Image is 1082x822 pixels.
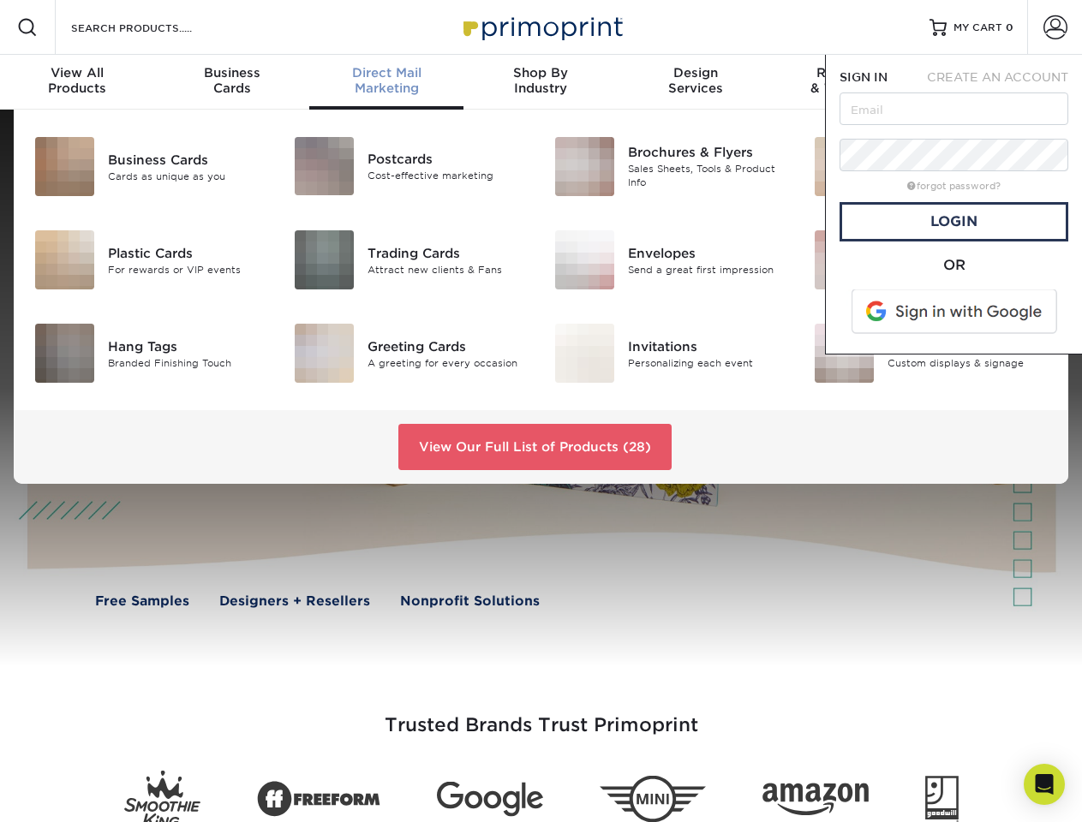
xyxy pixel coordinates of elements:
[619,65,773,80] span: Design
[463,65,618,80] span: Shop By
[840,70,888,84] span: SIGN IN
[840,255,1068,276] div: OR
[762,783,869,816] img: Amazon
[619,65,773,96] div: Services
[154,65,308,80] span: Business
[927,70,1068,84] span: CREATE AN ACCOUNT
[463,55,618,110] a: Shop ByIndustry
[1006,21,1013,33] span: 0
[398,424,672,470] a: View Our Full List of Products (28)
[925,776,959,822] img: Goodwill
[463,65,618,96] div: Industry
[4,770,146,816] iframe: Google Customer Reviews
[309,65,463,96] div: Marketing
[309,65,463,80] span: Direct Mail
[1024,764,1065,805] div: Open Intercom Messenger
[154,55,308,110] a: BusinessCards
[773,65,927,96] div: & Templates
[773,55,927,110] a: Resources& Templates
[456,9,627,45] img: Primoprint
[773,65,927,80] span: Resources
[840,202,1068,241] a: Login
[953,21,1002,35] span: MY CART
[309,55,463,110] a: Direct MailMarketing
[619,55,773,110] a: DesignServices
[154,65,308,96] div: Cards
[840,92,1068,125] input: Email
[69,17,236,38] input: SEARCH PRODUCTS.....
[907,181,1001,192] a: forgot password?
[40,673,1043,757] h3: Trusted Brands Trust Primoprint
[437,782,543,817] img: Google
